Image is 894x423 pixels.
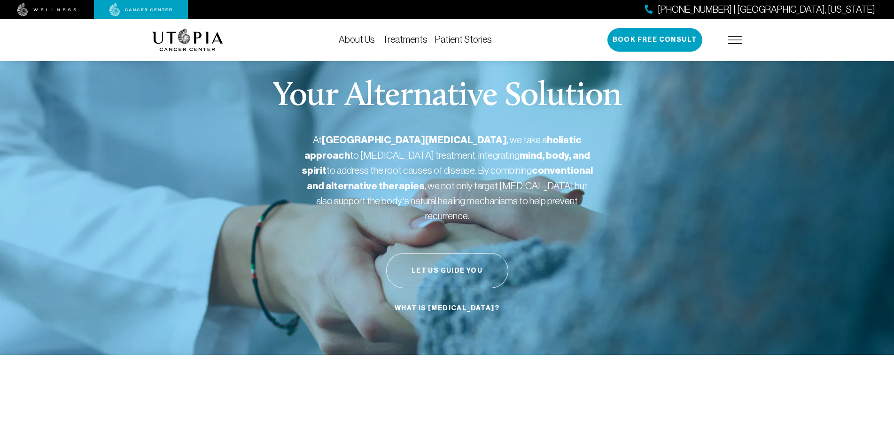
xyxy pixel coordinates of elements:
[645,3,875,16] a: [PHONE_NUMBER] | [GEOGRAPHIC_DATA], [US_STATE]
[607,28,702,52] button: Book Free Consult
[152,29,223,51] img: logo
[435,34,492,45] a: Patient Stories
[658,3,875,16] span: [PHONE_NUMBER] | [GEOGRAPHIC_DATA], [US_STATE]
[728,36,742,44] img: icon-hamburger
[304,134,582,162] strong: holistic approach
[307,164,593,192] strong: conventional and alternative therapies
[392,300,502,317] a: What is [MEDICAL_DATA]?
[322,134,507,146] strong: [GEOGRAPHIC_DATA][MEDICAL_DATA]
[382,34,428,45] a: Treatments
[109,3,172,16] img: cancer center
[386,253,508,288] button: Let Us Guide You
[339,34,375,45] a: About Us
[17,3,77,16] img: wellness
[272,80,622,114] p: Your Alternative Solution
[302,132,593,223] p: At , we take a to [MEDICAL_DATA] treatment, integrating to address the root causes of disease. By...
